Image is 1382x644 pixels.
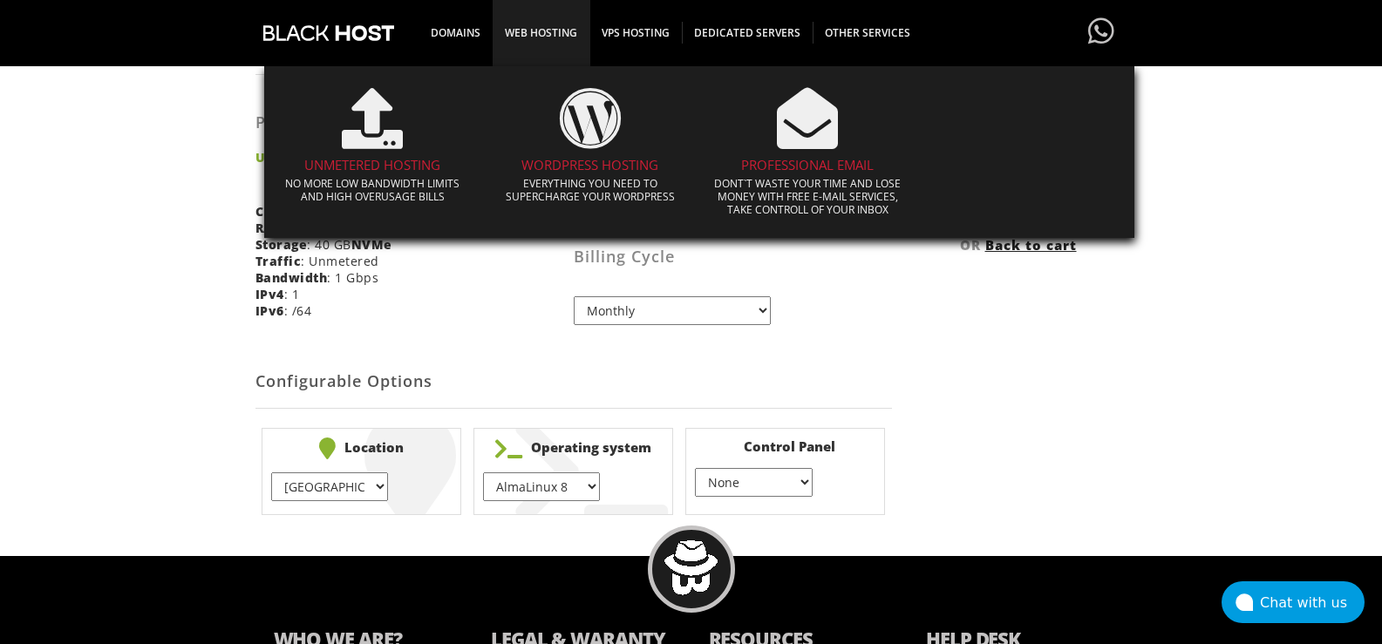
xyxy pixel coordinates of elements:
[255,236,308,253] b: Storage
[255,302,284,319] b: IPv6
[269,75,478,216] a: UNMETERED HOSTING No more low bandwidth limits and high overusage bills
[574,248,892,266] h3: Billing Cycle
[494,158,686,173] h4: WORDPRESS HOSTING
[483,472,600,501] select: } } } } } } } } } } } } } } } } } } } } }
[493,22,589,44] span: WEB HOSTING
[255,269,328,286] b: Bandwidth
[271,437,452,459] b: Location
[813,22,922,44] span: OTHER SERVICES
[695,468,812,497] select: } } } }
[1260,594,1365,611] div: Chat with us
[483,437,664,459] b: Operating system
[909,235,1127,253] div: OR
[255,286,284,302] b: IPv4
[255,356,892,409] h2: Configurable Options
[277,158,469,173] h4: UNMETERED HOSTING
[589,22,683,44] span: VPS HOSTING
[255,253,302,269] b: Traffic
[255,149,561,166] strong: Unmetered VPS - UNM 2 vCores
[712,177,904,216] p: Dont`t waste your time and lose money with free e-mail services, take controll of your inbox
[277,177,469,203] p: No more low bandwidth limits and high overusage bills
[494,177,686,203] p: Everything you need to supercharge your Wordpress
[255,88,574,332] div: : 2 vCores : 4 GB : 40 GB : Unmetered : 1 Gbps : 1 : /64
[255,114,561,132] h3: Product/Service
[255,220,286,236] b: RAM
[704,75,913,229] a: Professional email Dont`t waste your time and lose money with free e-mail services, take controll...
[255,203,283,220] b: CPU
[419,22,494,44] span: DOMAINS
[985,235,1077,253] a: Back to cart
[271,472,388,501] select: } } } } } }
[712,158,904,173] h4: Professional email
[351,236,392,253] b: NVMe
[664,540,718,595] img: BlackHOST mascont, Blacky.
[682,22,814,44] span: DEDICATED SERVERS
[486,75,695,216] a: WORDPRESS HOSTING Everything you need to supercharge your Wordpress
[695,437,875,455] b: Control Panel
[1222,581,1365,623] button: Chat with us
